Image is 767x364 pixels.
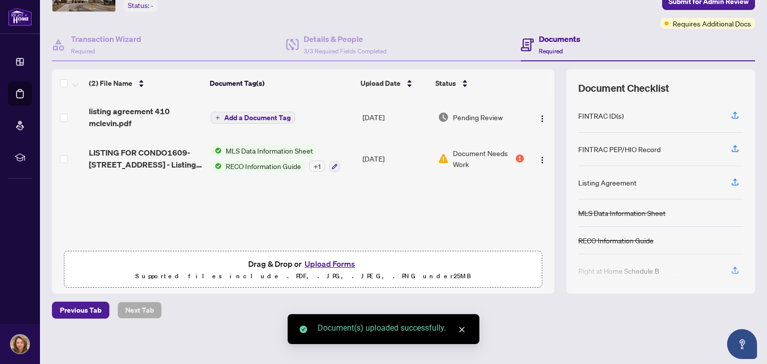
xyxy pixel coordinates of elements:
img: Status Icon [211,145,222,156]
img: Status Icon [211,161,222,172]
a: Close [456,324,467,335]
span: Pending Review [453,112,503,123]
button: Open asap [727,329,757,359]
h4: Details & People [304,33,386,45]
span: - [151,1,153,10]
img: Document Status [438,112,449,123]
th: Status [431,69,525,97]
div: FINTRAC ID(s) [578,110,624,121]
span: Requires Additional Docs [673,18,751,29]
div: Right at Home Schedule B [578,265,659,276]
span: Add a Document Tag [224,114,291,121]
span: close [458,326,465,333]
div: + 1 [309,161,325,172]
span: plus [215,115,220,120]
button: Next Tab [117,302,162,319]
span: check-circle [300,326,307,333]
span: Document Checklist [578,81,669,95]
span: Document Needs Work [453,148,514,170]
button: Logo [534,151,550,167]
img: Profile Icon [10,335,29,354]
h4: Documents [539,33,580,45]
span: Drag & Drop or [248,257,358,270]
td: [DATE] [359,97,434,137]
button: Status IconMLS Data Information SheetStatus IconRECO Information Guide+1 [211,145,340,172]
span: LISTING FOR CONDO1609-[STREET_ADDRESS] - Listing Agreement - Seller Designated Repre 1.pdf [89,147,202,171]
div: Document(s) uploaded successfully. [318,322,467,334]
span: 3/3 Required Fields Completed [304,47,386,55]
img: Document Status [438,153,449,164]
span: Required [71,47,95,55]
div: 1 [516,155,524,163]
button: Previous Tab [52,302,109,319]
button: Upload Forms [302,257,358,270]
span: Previous Tab [60,302,101,318]
span: listing agreement 410 mclevin.pdf [89,105,202,129]
button: Logo [534,109,550,125]
span: (2) File Name [89,78,132,89]
span: Drag & Drop orUpload FormsSupported files include .PDF, .JPG, .JPEG, .PNG under25MB [64,251,542,288]
div: MLS Data Information Sheet [578,207,666,218]
p: Supported files include .PDF, .JPG, .JPEG, .PNG under 25 MB [70,270,536,282]
img: Logo [538,156,546,164]
h4: Transaction Wizard [71,33,141,45]
span: MLS Data Information Sheet [222,145,317,156]
span: Required [539,47,563,55]
div: RECO Information Guide [578,235,654,246]
div: FINTRAC PEP/HIO Record [578,144,661,155]
div: Listing Agreement [578,177,637,188]
td: [DATE] [359,137,434,180]
th: (2) File Name [85,69,206,97]
img: Logo [538,115,546,123]
th: Document Tag(s) [206,69,357,97]
th: Upload Date [357,69,431,97]
button: Add a Document Tag [211,111,295,124]
img: logo [8,7,32,26]
span: RECO Information Guide [222,161,305,172]
button: Add a Document Tag [211,112,295,124]
span: Upload Date [361,78,400,89]
span: Status [435,78,456,89]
